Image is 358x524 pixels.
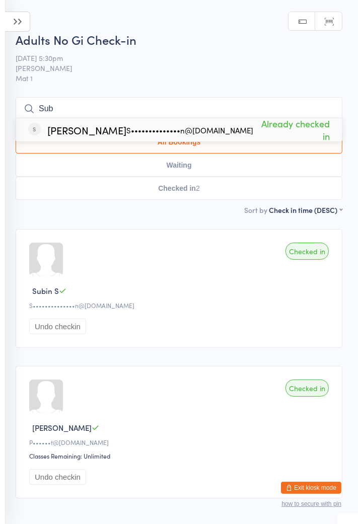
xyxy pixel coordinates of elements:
button: Waiting [16,154,342,177]
button: Exit kiosk mode [281,482,341,494]
div: S••••••••••••••n@[DOMAIN_NAME] [29,301,332,310]
div: Classes Remaining: Unlimited [29,452,332,460]
div: Check in time (DESC) [269,205,342,215]
button: All Bookings [16,130,342,154]
div: Checked in [285,380,329,397]
div: P••••••t@[DOMAIN_NAME] [29,438,332,446]
span: Already checked in [253,115,332,145]
span: [PERSON_NAME] [32,422,92,433]
button: Undo checkin [29,319,86,334]
div: S••••••••••••••n@[DOMAIN_NAME] [126,126,253,134]
span: [PERSON_NAME] [16,63,327,73]
h2: Adults No Gi Check-in [16,31,342,48]
div: [PERSON_NAME] [47,126,253,134]
button: Checked in2 [16,177,342,200]
button: Undo checkin [29,469,86,485]
input: Search [16,97,342,120]
div: Checked in [285,243,329,260]
button: how to secure with pin [281,500,341,507]
span: [DATE] 5:30pm [16,53,327,63]
span: Subin S [32,285,59,296]
label: Sort by [244,205,267,215]
div: 2 [196,184,200,192]
span: Mat 1 [16,73,342,83]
